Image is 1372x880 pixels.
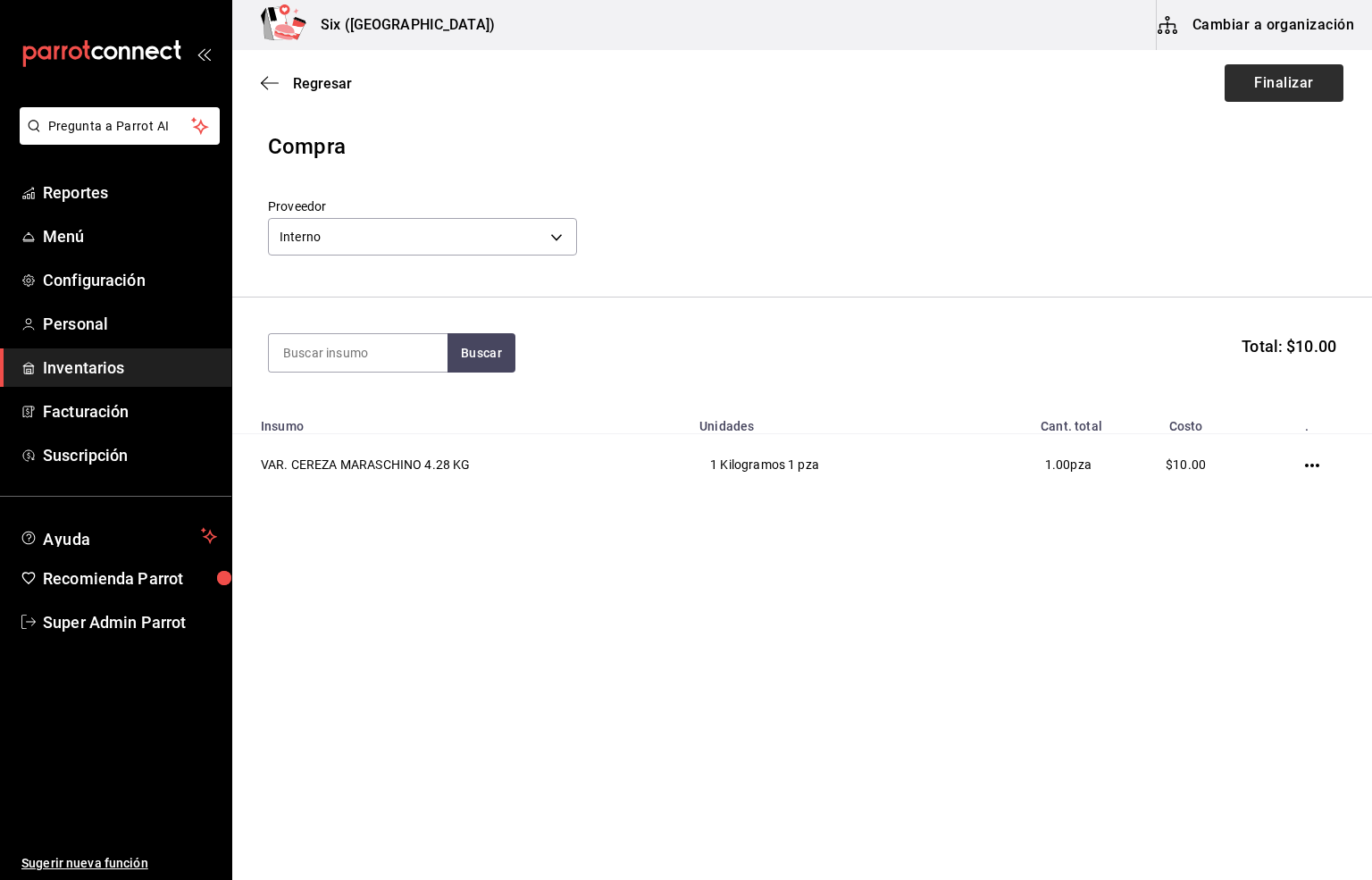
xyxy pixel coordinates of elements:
span: Menú [43,224,217,248]
button: Buscar [448,333,515,373]
span: Sugerir nueva función [21,854,217,873]
th: Insumo [232,408,689,434]
th: Cant. total [956,408,1113,434]
td: VAR. CEREZA MARASCHINO 4.28 KG [232,434,689,496]
span: Facturación [43,399,217,423]
th: Costo [1113,408,1259,434]
span: Total: $10.00 [1242,334,1336,358]
span: Suscripción [43,443,217,467]
h3: Six ([GEOGRAPHIC_DATA]) [306,14,495,36]
td: pza [956,434,1113,496]
span: Super Admin Parrot [43,610,217,634]
span: Inventarios [43,356,217,380]
span: Reportes [43,180,217,205]
span: Configuración [43,268,217,292]
button: Regresar [261,75,352,92]
span: 1.00 [1045,457,1071,472]
button: Pregunta a Parrot AI [20,107,220,145]
span: Pregunta a Parrot AI [48,117,192,136]
th: . [1259,408,1372,434]
span: Ayuda [43,525,194,547]
td: 1 Kilogramos 1 pza [689,434,956,496]
div: Compra [268,130,1336,163]
div: Interno [268,218,577,256]
span: Recomienda Parrot [43,566,217,591]
span: $10.00 [1166,457,1206,472]
a: Pregunta a Parrot AI [13,130,220,148]
input: Buscar insumo [269,334,448,372]
span: Regresar [293,75,352,92]
th: Unidades [689,408,956,434]
button: Finalizar [1225,64,1343,102]
button: open_drawer_menu [197,46,211,61]
label: Proveedor [268,200,577,213]
span: Personal [43,312,217,336]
